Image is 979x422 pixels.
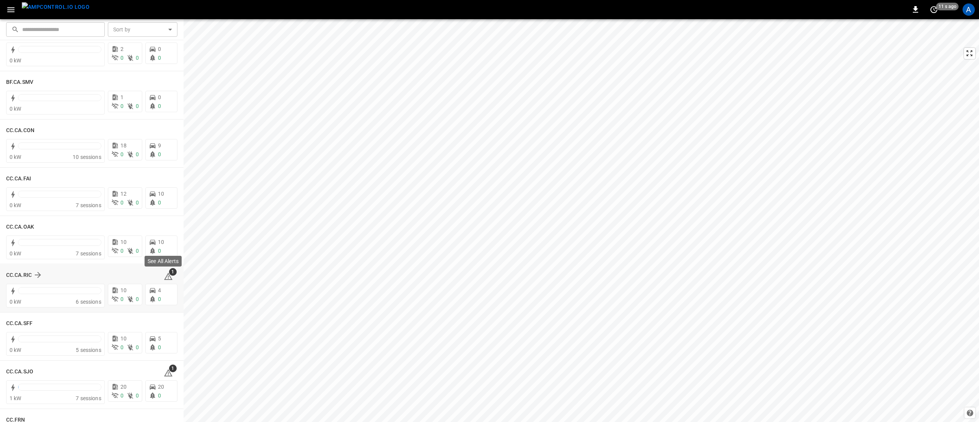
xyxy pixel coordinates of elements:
[136,200,139,206] span: 0
[158,248,161,254] span: 0
[136,393,139,399] span: 0
[76,347,101,353] span: 5 sessions
[136,344,139,350] span: 0
[136,151,139,157] span: 0
[120,296,124,302] span: 0
[6,368,33,376] h6: CC.CA.SJO
[6,126,34,135] h6: CC.CA.CON
[120,142,127,149] span: 18
[158,239,164,245] span: 10
[136,103,139,109] span: 0
[158,94,161,100] span: 0
[120,55,124,61] span: 0
[120,248,124,254] span: 0
[158,191,164,197] span: 10
[120,103,124,109] span: 0
[76,299,101,305] span: 6 sessions
[120,335,127,342] span: 10
[158,46,161,52] span: 0
[120,393,124,399] span: 0
[928,3,940,16] button: set refresh interval
[158,335,161,342] span: 5
[158,200,161,206] span: 0
[158,151,161,157] span: 0
[76,250,101,257] span: 7 sessions
[136,296,139,302] span: 0
[10,347,21,353] span: 0 kW
[120,94,124,100] span: 1
[120,151,124,157] span: 0
[936,3,959,10] span: 11 s ago
[169,365,177,372] span: 1
[158,55,161,61] span: 0
[6,175,31,183] h6: CC.CA.FAI
[120,239,127,245] span: 10
[120,191,127,197] span: 12
[10,250,21,257] span: 0 kW
[22,2,89,12] img: ampcontrol.io logo
[10,299,21,305] span: 0 kW
[6,78,33,87] h6: BF.CA.SMV
[158,393,161,399] span: 0
[136,248,139,254] span: 0
[10,395,21,401] span: 1 kW
[120,384,127,390] span: 20
[148,257,179,265] p: See All Alerts
[158,287,161,293] span: 4
[169,268,177,276] span: 1
[158,296,161,302] span: 0
[158,384,164,390] span: 20
[136,55,139,61] span: 0
[76,202,101,208] span: 7 sessions
[10,202,21,208] span: 0 kW
[120,200,124,206] span: 0
[120,46,124,52] span: 2
[73,154,101,160] span: 10 sessions
[120,287,127,293] span: 10
[6,319,33,328] h6: CC.CA.SFF
[120,344,124,350] span: 0
[158,344,161,350] span: 0
[6,223,34,231] h6: CC.CA.OAK
[158,103,161,109] span: 0
[10,106,21,112] span: 0 kW
[10,57,21,64] span: 0 kW
[10,154,21,160] span: 0 kW
[6,271,32,280] h6: CC.CA.RIC
[76,395,101,401] span: 7 sessions
[158,142,161,149] span: 9
[963,3,975,16] div: profile-icon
